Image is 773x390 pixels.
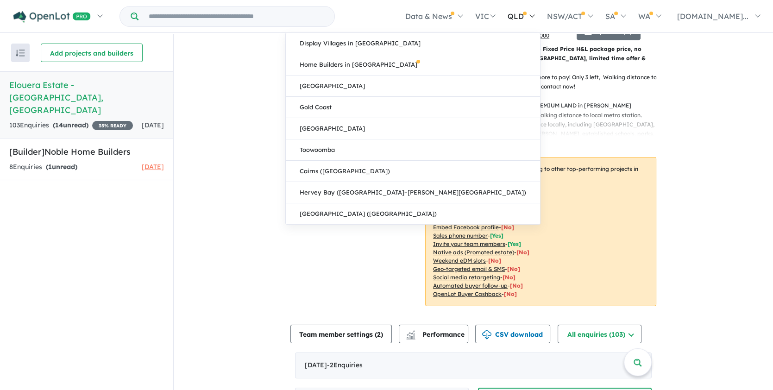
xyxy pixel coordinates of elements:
[140,6,333,26] input: Try estate name, suburb, builder or developer
[407,330,415,335] img: line-chart.svg
[290,325,392,343] button: Team member settings (2)
[488,257,501,264] span: [No]
[558,325,641,343] button: All enquiries (103)
[142,163,164,171] span: [DATE]
[433,257,486,264] u: Weekend eDM slots
[433,290,502,297] u: OpenLot Buyer Cashback
[408,330,465,339] span: Performance
[41,44,143,62] button: Add projects and builders
[286,161,540,182] a: Cairns ([GEOGRAPHIC_DATA])
[425,44,656,73] p: LIMITED OFFER: Last one stock!!! 100% Fixed Price H&L package price, no more to pay! Walking dist...
[16,50,25,57] img: sort.svg
[9,79,164,116] h5: Elouera Estate - [GEOGRAPHIC_DATA] , [GEOGRAPHIC_DATA]
[286,75,540,97] a: [GEOGRAPHIC_DATA]
[510,282,523,289] span: [No]
[504,290,517,297] span: [No]
[286,33,540,54] a: Display Villages in [GEOGRAPHIC_DATA]
[55,121,63,129] span: 14
[501,224,514,231] span: [ No ]
[503,274,515,281] span: [No]
[433,249,514,256] u: Native ads (Promoted estate)
[327,361,363,369] span: - 2 Enquir ies
[475,325,550,343] button: CSV download
[516,249,529,256] span: [No]
[286,54,540,75] a: Home Builders in [GEOGRAPHIC_DATA]
[295,352,652,378] div: [DATE]
[286,139,540,161] a: Toowoomba
[425,157,656,306] p: Your project is only comparing to other top-performing projects in your area: - - - - - - - - - -...
[677,12,748,21] span: [DOMAIN_NAME]...
[433,240,505,247] u: Invite your team members
[425,73,664,233] p: - 100% Fixed Price H&L package price, no more to pay! Only 3 left, Walking distance to [GEOGRAPHI...
[433,224,499,231] u: Embed Facebook profile
[9,120,133,131] div: 103 Enquir ies
[286,182,540,203] a: Hervey Bay ([GEOGRAPHIC_DATA]–[PERSON_NAME][GEOGRAPHIC_DATA])
[286,203,540,224] a: [GEOGRAPHIC_DATA] ([GEOGRAPHIC_DATA])
[482,330,491,340] img: download icon
[399,325,468,343] button: Performance
[406,333,415,340] img: bar-chart.svg
[433,232,488,239] u: Sales phone number
[507,265,520,272] span: [No]
[377,330,381,339] span: 2
[433,274,500,281] u: Social media retargeting
[9,145,164,158] h5: [Builder] Noble Home Builders
[53,121,88,129] strong: ( unread)
[286,97,540,118] a: Gold Coast
[142,121,164,129] span: [DATE]
[508,240,521,247] span: [ Yes ]
[433,265,505,272] u: Geo-targeted email & SMS
[433,282,508,289] u: Automated buyer follow-up
[13,11,91,23] img: Openlot PRO Logo White
[286,118,540,139] a: [GEOGRAPHIC_DATA]
[9,162,77,173] div: 8 Enquir ies
[46,163,77,171] strong: ( unread)
[92,121,133,130] span: 35 % READY
[490,232,503,239] span: [ Yes ]
[48,163,52,171] span: 1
